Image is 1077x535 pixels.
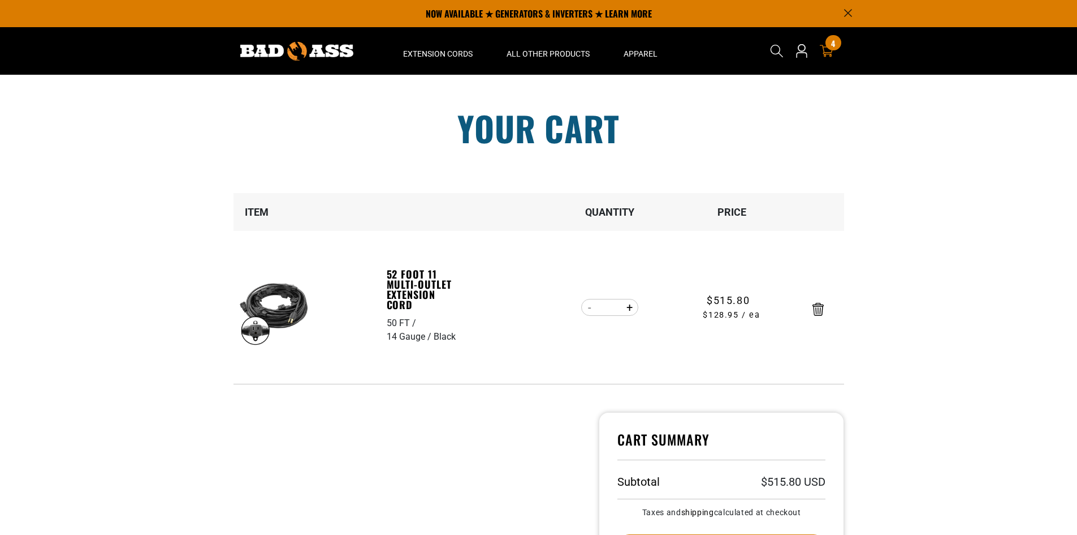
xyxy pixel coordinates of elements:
[403,49,473,59] span: Extension Cords
[240,42,353,61] img: Bad Ass Extension Cords
[387,316,418,330] div: 50 FT
[599,298,621,317] input: Quantity for 52 Foot 11 Multi-Outlet Extension Cord
[624,49,658,59] span: Apparel
[225,111,853,145] h1: Your cart
[607,27,674,75] summary: Apparel
[831,39,835,48] span: 4
[490,27,607,75] summary: All Other Products
[768,42,786,60] summary: Search
[671,193,793,231] th: Price
[386,27,490,75] summary: Extension Cords
[387,269,465,310] a: 52 Foot 11 Multi-Outlet Extension Cord
[617,508,826,516] small: Taxes and calculated at checkout
[617,431,826,460] h4: Cart Summary
[507,49,590,59] span: All Other Products
[387,330,434,344] div: 14 Gauge
[548,193,671,231] th: Quantity
[233,193,386,231] th: Item
[238,276,309,348] img: black
[707,293,750,308] span: $515.80
[812,305,824,313] a: Remove 52 Foot 11 Multi-Outlet Extension Cord - 50 FT / 14 Gauge / Black
[671,309,792,322] span: $128.95 / ea
[617,476,660,487] h3: Subtotal
[681,508,714,517] a: shipping
[761,476,825,487] p: $515.80 USD
[434,330,456,344] div: Black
